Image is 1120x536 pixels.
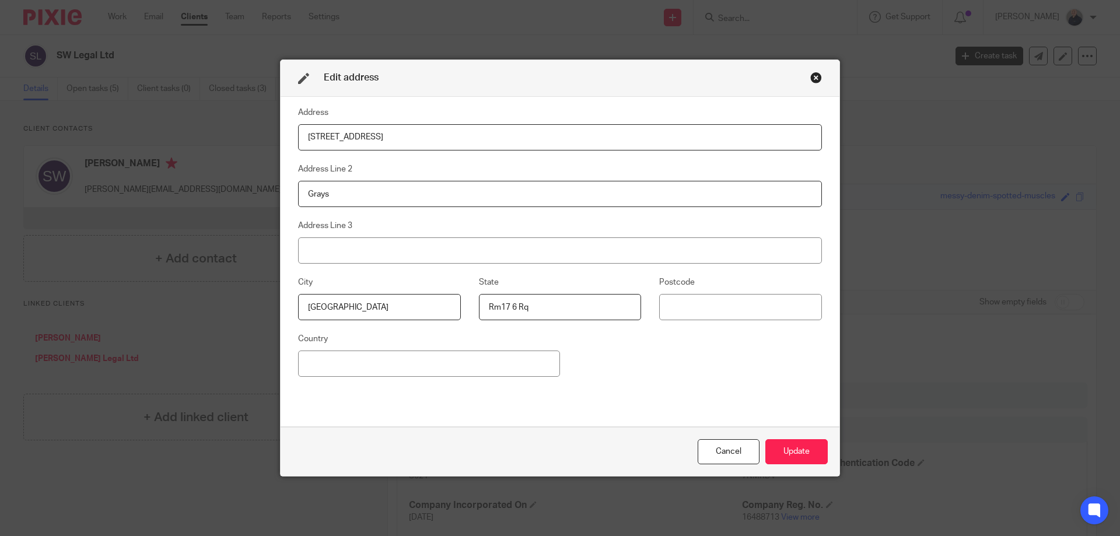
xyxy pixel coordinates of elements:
button: Update [765,439,828,464]
label: Postcode [659,276,695,288]
span: Edit address [324,73,379,82]
label: State [479,276,499,288]
div: Close this dialog window [810,72,822,83]
label: Address [298,107,328,118]
label: Country [298,333,328,345]
label: Address Line 3 [298,220,352,232]
label: City [298,276,313,288]
label: Address Line 2 [298,163,352,175]
div: Close this dialog window [698,439,759,464]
